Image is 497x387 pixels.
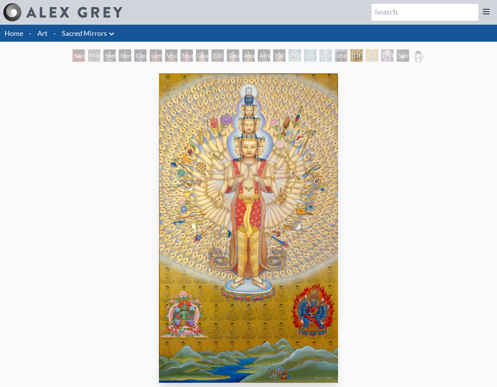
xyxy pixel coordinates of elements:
div: Caucasian Man [227,49,239,62]
div: Viscera [165,49,177,62]
div: Muscle System [181,49,193,62]
div: Skeletal System [103,49,116,62]
div: [DEMOGRAPHIC_DATA] [350,49,363,62]
img: 18-Avalokitesvara-1983-Alex-Grey-watermarked.jpg [159,73,338,383]
div: Psychic Energy System [289,49,301,62]
div: [PERSON_NAME] [381,49,394,62]
input: Search [372,4,478,21]
div: Material World [88,49,100,62]
a: Home [5,29,23,37]
div: Asian Man [242,49,255,62]
div: [DEMOGRAPHIC_DATA] Woman [211,49,224,62]
div: [DEMOGRAPHIC_DATA] [366,49,378,62]
div: Spiritual World [397,49,409,62]
a: Sacred Mirrors [62,28,107,39]
li: · [26,25,34,42]
li: · [51,25,59,42]
div: African Man [258,49,270,62]
div: Void Clear Light [335,49,347,62]
div: Caucasian Woman [196,49,208,62]
div: [DEMOGRAPHIC_DATA] Woman [273,49,286,62]
a: Art [37,28,47,39]
div: Sacred Mirrors Frame [412,49,424,62]
div: Sacred Mirrors Room, [GEOGRAPHIC_DATA] [73,49,85,62]
div: Lymphatic System [150,49,162,62]
div: Spiritual Energy System [304,49,316,62]
div: Cardiovascular System [134,49,147,62]
div: Nervous System [119,49,131,62]
div: Universal Mind Lattice [319,49,332,62]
